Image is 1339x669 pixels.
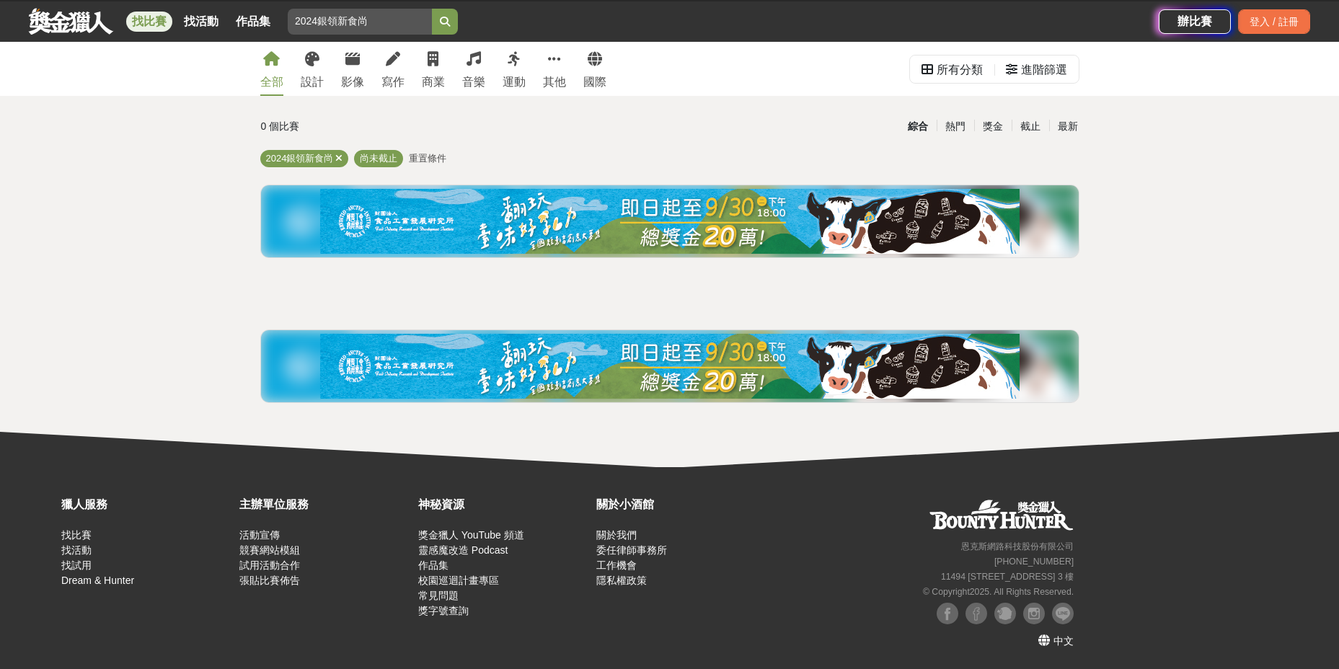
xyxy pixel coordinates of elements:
[596,529,637,541] a: 關於我們
[239,529,280,541] a: 活動宣傳
[301,42,324,96] a: 設計
[61,575,134,586] a: Dream & Hunter
[965,603,987,624] img: Facebook
[596,544,667,556] a: 委任律師事務所
[1021,56,1067,84] div: 進階篩選
[1052,603,1074,624] img: LINE
[596,559,637,571] a: 工作機會
[61,496,232,513] div: 獵人服務
[462,74,485,91] div: 音樂
[301,74,324,91] div: 設計
[1049,114,1087,139] div: 最新
[418,559,448,571] a: 作品集
[178,12,224,32] a: 找活動
[61,529,92,541] a: 找比賽
[937,603,958,624] img: Facebook
[596,575,647,586] a: 隱私權政策
[974,114,1012,139] div: 獎金
[261,114,533,139] div: 0 個比賽
[126,12,172,32] a: 找比賽
[937,56,983,84] div: 所有分類
[994,603,1016,624] img: Plurk
[381,74,405,91] div: 寫作
[543,74,566,91] div: 其他
[941,572,1074,582] small: 11494 [STREET_ADDRESS] 3 樓
[320,334,1020,399] img: 11b6bcb1-164f-4f8f-8046-8740238e410a.jpg
[503,74,526,91] div: 運動
[288,9,432,35] input: 翻玩臺味好乳力 等你發揮創意！
[543,42,566,96] a: 其他
[381,42,405,96] a: 寫作
[360,153,397,164] span: 尚未截止
[583,74,606,91] div: 國際
[596,496,767,513] div: 關於小酒館
[899,114,937,139] div: 綜合
[341,42,364,96] a: 影像
[239,544,300,556] a: 競賽網站模組
[230,12,276,32] a: 作品集
[994,557,1074,567] small: [PHONE_NUMBER]
[320,189,1020,254] img: bbde9c48-f993-4d71-8b4e-c9f335f69c12.jpg
[418,544,508,556] a: 靈感魔改造 Podcast
[1053,635,1074,647] span: 中文
[418,575,499,586] a: 校園巡迴計畫專區
[341,74,364,91] div: 影像
[961,541,1074,551] small: 恩克斯網路科技股份有限公司
[409,153,446,164] span: 重置條件
[583,42,606,96] a: 國際
[422,42,445,96] a: 商業
[462,42,485,96] a: 音樂
[1012,114,1049,139] div: 截止
[260,74,283,91] div: 全部
[239,559,300,571] a: 試用活動合作
[923,587,1074,597] small: © Copyright 2025 . All Rights Reserved.
[503,42,526,96] a: 運動
[418,605,469,616] a: 獎字號查詢
[1159,9,1231,34] a: 辦比賽
[418,590,459,601] a: 常見問題
[239,575,300,586] a: 張貼比賽佈告
[937,114,974,139] div: 熱門
[418,529,524,541] a: 獎金獵人 YouTube 頻道
[61,544,92,556] a: 找活動
[1238,9,1310,34] div: 登入 / 註冊
[418,496,589,513] div: 神秘資源
[61,559,92,571] a: 找試用
[239,496,410,513] div: 主辦單位服務
[266,153,334,164] span: 2024銀領新食尚
[1023,603,1045,624] img: Instagram
[422,74,445,91] div: 商業
[260,42,283,96] a: 全部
